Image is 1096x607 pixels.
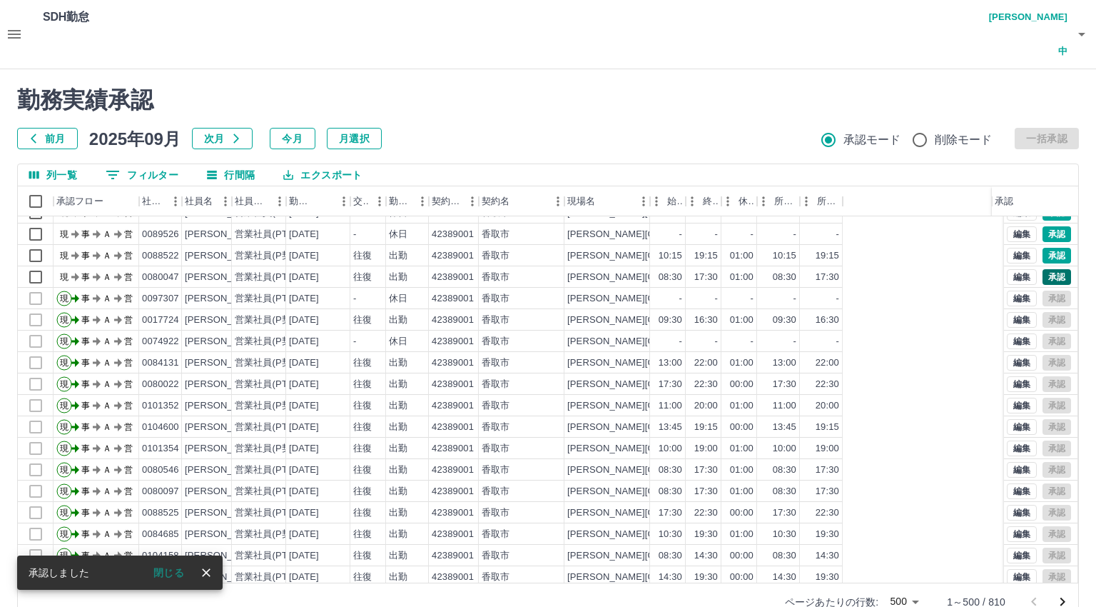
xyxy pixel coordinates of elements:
[54,186,139,216] div: 承認フロー
[185,292,263,306] div: [PERSON_NAME]
[353,356,372,370] div: 往復
[60,336,68,346] text: 現
[185,271,263,284] div: [PERSON_NAME]
[196,562,217,583] button: close
[124,336,133,346] text: 営
[482,271,509,284] div: 香取市
[730,399,753,413] div: 01:00
[836,292,839,306] div: -
[1007,483,1037,499] button: 編集
[715,335,718,348] div: -
[185,356,263,370] div: [PERSON_NAME]
[185,485,263,498] div: [PERSON_NAME]
[81,358,90,368] text: 事
[432,421,474,434] div: 42389001
[482,186,509,216] div: 契約名
[289,378,319,391] div: [DATE]
[56,186,103,216] div: 承認フロー
[60,422,68,432] text: 現
[165,191,186,212] button: メニュー
[730,463,753,477] div: 01:00
[836,335,839,348] div: -
[751,228,753,241] div: -
[1007,569,1037,585] button: 編集
[60,358,68,368] text: 現
[1007,312,1037,328] button: 編集
[89,128,181,149] h5: 2025年09月
[1042,248,1071,264] button: 承認
[81,229,90,239] text: 事
[81,379,90,389] text: 事
[81,315,90,325] text: 事
[432,356,474,370] div: 42389001
[730,378,753,391] div: 00:00
[353,442,372,456] div: 往復
[124,251,133,261] text: 営
[60,443,68,453] text: 現
[103,379,111,389] text: Ａ
[235,421,310,434] div: 営業社員(PT契約)
[730,249,753,263] div: 01:00
[103,336,111,346] text: Ａ
[289,399,319,413] div: [DATE]
[124,465,133,475] text: 営
[567,249,837,263] div: [PERSON_NAME][GEOGRAPHIC_DATA]周辺地区複合公共施設
[185,186,213,216] div: 社員名
[103,229,111,239] text: Ａ
[694,271,718,284] div: 17:30
[327,128,382,149] button: 月選択
[389,271,407,284] div: 出勤
[567,292,837,306] div: [PERSON_NAME][GEOGRAPHIC_DATA]周辺地区複合公共施設
[235,249,304,263] div: 営業社員(P契約)
[816,378,839,391] div: 22:30
[659,399,682,413] div: 11:00
[715,292,718,306] div: -
[235,335,304,348] div: 営業社員(P契約)
[432,378,474,391] div: 42389001
[142,485,179,498] div: 0080097
[773,271,796,284] div: 08:30
[389,399,407,413] div: 出勤
[567,463,837,477] div: [PERSON_NAME][GEOGRAPHIC_DATA]周辺地区複合公共施設
[773,421,796,434] div: 13:45
[389,313,407,327] div: 出勤
[81,336,90,346] text: 事
[103,294,111,303] text: Ａ
[730,356,753,370] div: 01:00
[1007,526,1037,542] button: 編集
[1042,226,1071,242] button: 承認
[389,378,407,391] div: 出勤
[730,313,753,327] div: 01:00
[235,313,304,327] div: 営業社員(P契約)
[185,228,263,241] div: [PERSON_NAME]
[432,228,474,241] div: 42389001
[1007,548,1037,563] button: 編集
[432,186,462,216] div: 契約コード
[462,191,483,212] button: メニュー
[482,335,509,348] div: 香取市
[773,399,796,413] div: 11:00
[235,356,304,370] div: 営業社員(P契約)
[350,186,386,216] div: 交通費
[60,465,68,475] text: 現
[482,442,509,456] div: 香取市
[389,485,407,498] div: 出勤
[389,442,407,456] div: 出勤
[659,463,682,477] div: 08:30
[667,186,683,216] div: 始業
[482,292,509,306] div: 香取市
[730,421,753,434] div: 00:00
[773,356,796,370] div: 13:00
[289,271,319,284] div: [DATE]
[81,465,90,475] text: 事
[81,251,90,261] text: 事
[142,186,165,216] div: 社員番号
[774,186,797,216] div: 所定開始
[389,292,407,306] div: 休日
[124,422,133,432] text: 営
[185,442,263,456] div: [PERSON_NAME]
[289,485,319,498] div: [DATE]
[369,191,390,212] button: メニュー
[142,271,179,284] div: 0080047
[235,186,269,216] div: 社員区分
